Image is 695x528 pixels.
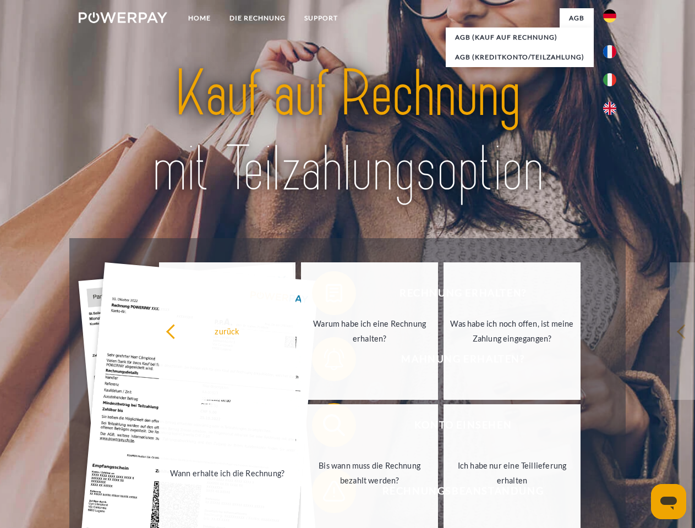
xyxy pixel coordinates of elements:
a: Home [179,8,220,28]
div: Warum habe ich eine Rechnung erhalten? [308,316,431,346]
img: logo-powerpay-white.svg [79,12,167,23]
img: it [603,73,616,86]
iframe: Schaltfläche zum Öffnen des Messaging-Fensters [651,484,686,519]
div: Ich habe nur eine Teillieferung erhalten [450,458,574,488]
a: Was habe ich noch offen, ist meine Zahlung eingegangen? [444,262,581,400]
a: agb [560,8,594,28]
a: DIE RECHNUNG [220,8,295,28]
img: de [603,9,616,23]
a: SUPPORT [295,8,347,28]
img: en [603,102,616,115]
a: AGB (Kauf auf Rechnung) [446,28,594,47]
div: Bis wann muss die Rechnung bezahlt werden? [308,458,431,488]
a: AGB (Kreditkonto/Teilzahlung) [446,47,594,67]
div: zurück [166,323,289,338]
img: title-powerpay_de.svg [105,53,590,211]
div: Was habe ich noch offen, ist meine Zahlung eingegangen? [450,316,574,346]
div: Wann erhalte ich die Rechnung? [166,465,289,480]
img: fr [603,45,616,58]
